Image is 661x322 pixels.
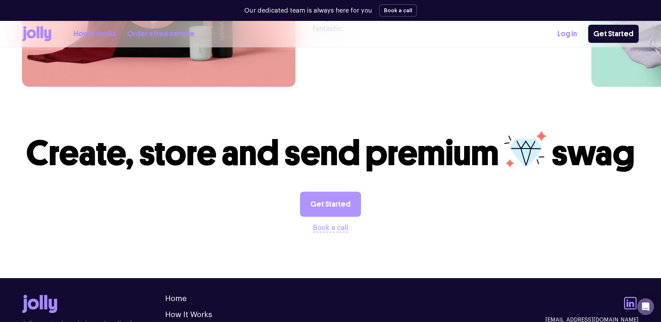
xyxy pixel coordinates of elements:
a: Log In [558,28,577,40]
p: Our dedicated team is always here for you [244,6,372,15]
a: Get Started [588,25,639,43]
a: How it works [74,28,116,40]
a: Get Started [300,192,361,217]
button: Book a call [313,222,348,233]
button: Book a call [379,4,417,17]
span: swag [552,132,635,174]
span: Create, store and send premium [26,132,499,174]
a: Home [165,295,187,302]
a: How It Works [165,311,212,319]
a: Order a free sample [127,28,194,40]
div: Open Intercom Messenger [637,298,654,315]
